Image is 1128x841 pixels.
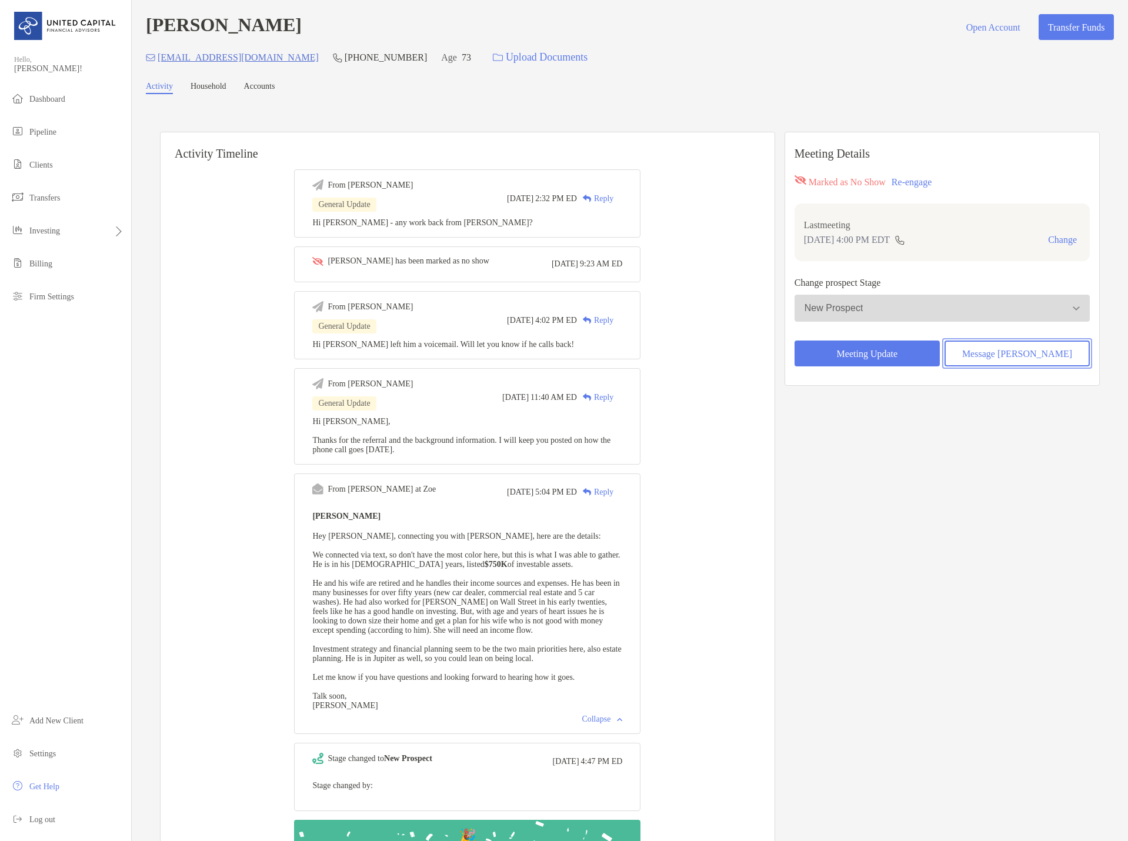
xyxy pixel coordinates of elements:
a: Activity [146,82,173,94]
span: [DATE] [502,393,529,402]
span: 4:02 PM ED [535,316,577,325]
span: 4:47 PM ED [581,757,623,766]
p: Meeting Details [795,146,1090,161]
div: Reply [577,391,613,403]
img: investing icon [11,223,25,237]
button: Transfer Funds [1039,14,1114,40]
h6: Activity Timeline [161,132,775,161]
img: dashboard icon [11,91,25,105]
a: Household [191,82,226,94]
span: 2:32 PM ED [535,194,577,203]
span: Clients [29,161,53,169]
span: [DATE] [507,488,533,497]
img: Open dropdown arrow [1073,306,1080,311]
a: Accounts [244,82,275,94]
img: button icon [493,54,503,62]
img: add_new_client icon [11,713,25,727]
div: Reply [577,314,613,326]
b: [PERSON_NAME] [312,512,381,520]
img: get-help icon [11,779,25,793]
img: Reply icon [583,488,592,496]
img: Event icon [312,483,323,495]
span: [PERSON_NAME]! [14,64,124,74]
div: From [PERSON_NAME] [328,302,413,312]
p: Stage changed by: [312,778,622,793]
img: Reply icon [583,316,592,324]
p: Last meeting [804,218,1080,232]
img: Reply icon [583,195,592,202]
b: New Prospect [384,754,432,763]
span: Firm Settings [29,292,74,301]
div: [PERSON_NAME] has been marked as no show [328,256,489,266]
p: Age [441,50,457,65]
span: 11:40 AM ED [530,393,577,402]
img: transfers icon [11,190,25,204]
span: [DATE] [507,316,533,325]
span: Transfers [29,193,60,202]
span: 9:23 AM ED [580,259,622,269]
a: Upload Documents [485,45,595,70]
img: logout icon [11,812,25,826]
div: From [PERSON_NAME] [328,379,413,389]
button: Message [PERSON_NAME] [945,341,1090,366]
span: Hi [PERSON_NAME] left him a voicemail. Will let you know if he calls back! [312,340,574,349]
div: General Update [312,396,376,411]
p: Change prospect Stage [795,275,1090,290]
div: Stage changed to [328,754,432,763]
div: General Update [312,198,376,212]
span: Log out [29,815,55,824]
img: Reply icon [583,393,592,401]
span: Hey [PERSON_NAME], connecting you with [PERSON_NAME], here are the details: We connected via text... [312,532,621,710]
div: Reply [577,192,613,205]
img: Chevron icon [617,717,622,721]
p: [EMAIL_ADDRESS][DOMAIN_NAME] [158,50,319,65]
div: From [PERSON_NAME] [328,181,413,190]
img: firm-settings icon [11,289,25,303]
img: settings icon [11,746,25,760]
h4: [PERSON_NAME] [146,14,302,40]
p: 73 [462,50,471,65]
span: [DATE] [552,259,578,269]
img: red eyr [795,175,806,185]
img: Event icon [312,179,323,191]
div: Collapse [582,715,622,724]
span: Hi [PERSON_NAME], Thanks for the referral and the background information. I will keep you posted ... [312,417,610,454]
div: Reply [577,486,613,498]
span: [DATE] [552,757,579,766]
span: 5:04 PM ED [535,488,577,497]
img: billing icon [11,256,25,270]
img: pipeline icon [11,124,25,138]
p: [PHONE_NUMBER] [345,50,427,65]
img: clients icon [11,157,25,171]
span: Get Help [29,782,59,791]
img: Event icon [312,301,323,312]
span: Investing [29,226,60,235]
button: Re-engage [888,175,935,189]
p: [DATE] 4:00 PM EDT [804,232,890,247]
span: Dashboard [29,95,65,104]
button: Change [1044,234,1080,246]
img: Phone Icon [333,53,342,62]
img: communication type [895,235,905,245]
button: New Prospect [795,295,1090,322]
img: Event icon [312,378,323,389]
span: Add New Client [29,716,84,725]
strong: $750K [485,560,508,569]
button: Open Account [957,14,1029,40]
div: New Prospect [805,303,863,313]
div: From [PERSON_NAME] at Zoe [328,485,436,494]
button: Meeting Update [795,341,940,366]
span: Settings [29,749,56,758]
span: Hi [PERSON_NAME] - any work back from [PERSON_NAME]? [312,218,532,227]
span: Billing [29,259,52,268]
div: General Update [312,319,376,333]
img: Email Icon [146,54,155,61]
img: Event icon [312,257,323,266]
p: Marked as No Show [809,175,886,189]
span: Pipeline [29,128,56,136]
img: United Capital Logo [14,5,117,47]
span: [DATE] [507,194,533,203]
img: Event icon [312,753,323,764]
